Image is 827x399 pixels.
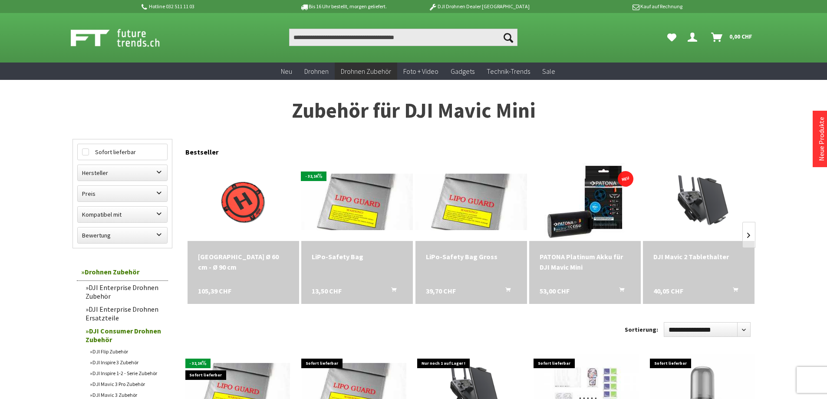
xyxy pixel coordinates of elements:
span: Gadgets [451,67,474,76]
span: 13,50 CHF [312,286,342,296]
a: Neue Produkte [817,117,826,161]
a: DJI Mavic 2 Tablethalter 40,05 CHF In den Warenkorb [653,251,744,262]
p: Kauf auf Rechnung [547,1,682,12]
img: Shop Futuretrends - zur Startseite wechseln [71,27,179,49]
a: DJI Enterprise Drohnen Ersatzteile [81,303,168,324]
label: Hersteller [78,165,167,181]
a: DJI Enterprise Drohnen Zubehör [81,281,168,303]
a: Dein Konto [684,29,704,46]
a: DJI Inspire 3 Zubehör [86,357,168,368]
a: Drohnen [298,63,335,80]
div: LiPo-Safety Bag [312,251,402,262]
label: Sofort lieferbar [78,144,167,160]
a: Warenkorb [708,29,757,46]
div: LiPo-Safety Bag Gross [426,251,517,262]
span: 0,00 CHF [729,30,752,43]
a: Meine Favoriten [663,29,681,46]
button: In den Warenkorb [381,286,402,297]
img: DJI Mavic 2 Tablethalter [643,170,755,233]
a: DJI Consumer Drohnen Zubehör [81,324,168,346]
img: LiPo-Safety Bag [301,174,413,230]
img: Hoodman Landeplatz Ø 60 cm - Ø 90 cm [204,163,282,241]
input: Produkt, Marke, Kategorie, EAN, Artikelnummer… [289,29,517,46]
span: 105,39 CHF [198,286,231,296]
span: Foto + Video [403,67,438,76]
a: Drohnen Zubehör [335,63,397,80]
span: Technik-Trends [487,67,530,76]
a: Gadgets [445,63,481,80]
div: [GEOGRAPHIC_DATA] Ø 60 cm - Ø 90 cm [198,251,289,272]
button: In den Warenkorb [722,286,743,297]
img: PATONA Platinum Akku für DJI Mavic Mini [544,163,625,241]
div: PATONA Platinum Akku für DJI Mavic Mini [540,251,630,272]
span: Drohnen Zubehör [341,67,391,76]
label: Kompatibel mit [78,207,167,222]
a: Foto + Video [397,63,445,80]
button: In den Warenkorb [495,286,516,297]
label: Preis [78,186,167,201]
a: Sale [536,63,561,80]
a: LiPo-Safety Bag 13,50 CHF In den Warenkorb [312,251,402,262]
label: Sortierung: [625,323,658,336]
div: DJI Mavic 2 Tablethalter [653,251,744,262]
a: Neu [275,63,298,80]
a: Technik-Trends [481,63,536,80]
p: Hotline 032 511 11 03 [140,1,276,12]
a: LiPo-Safety Bag Gross 39,70 CHF In den Warenkorb [426,251,517,262]
a: DJI Inspire 1-2 - Serie Zubehör [86,368,168,379]
label: Bewertung [78,228,167,243]
p: Bis 16 Uhr bestellt, morgen geliefert. [276,1,411,12]
button: In den Warenkorb [609,286,629,297]
a: DJI Mavic 3 Pro Zubehör [86,379,168,389]
h1: Zubehör für DJI Mavic Mini [72,100,755,122]
span: Sale [542,67,555,76]
div: Bestseller [185,139,755,161]
span: 40,05 CHF [653,286,683,296]
img: LiPo-Safety Bag Gross [415,174,527,230]
button: Suchen [499,29,517,46]
a: Drohnen Zubehör [77,263,168,281]
span: Neu [281,67,292,76]
a: PATONA Platinum Akku für DJI Mavic Mini 53,00 CHF In den Warenkorb [540,251,630,272]
span: 53,00 CHF [540,286,570,296]
span: 39,70 CHF [426,286,456,296]
a: DJI Flip Zubehör [86,346,168,357]
p: DJI Drohnen Dealer [GEOGRAPHIC_DATA] [411,1,547,12]
span: Drohnen [304,67,329,76]
a: [GEOGRAPHIC_DATA] Ø 60 cm - Ø 90 cm 105,39 CHF [198,251,289,272]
